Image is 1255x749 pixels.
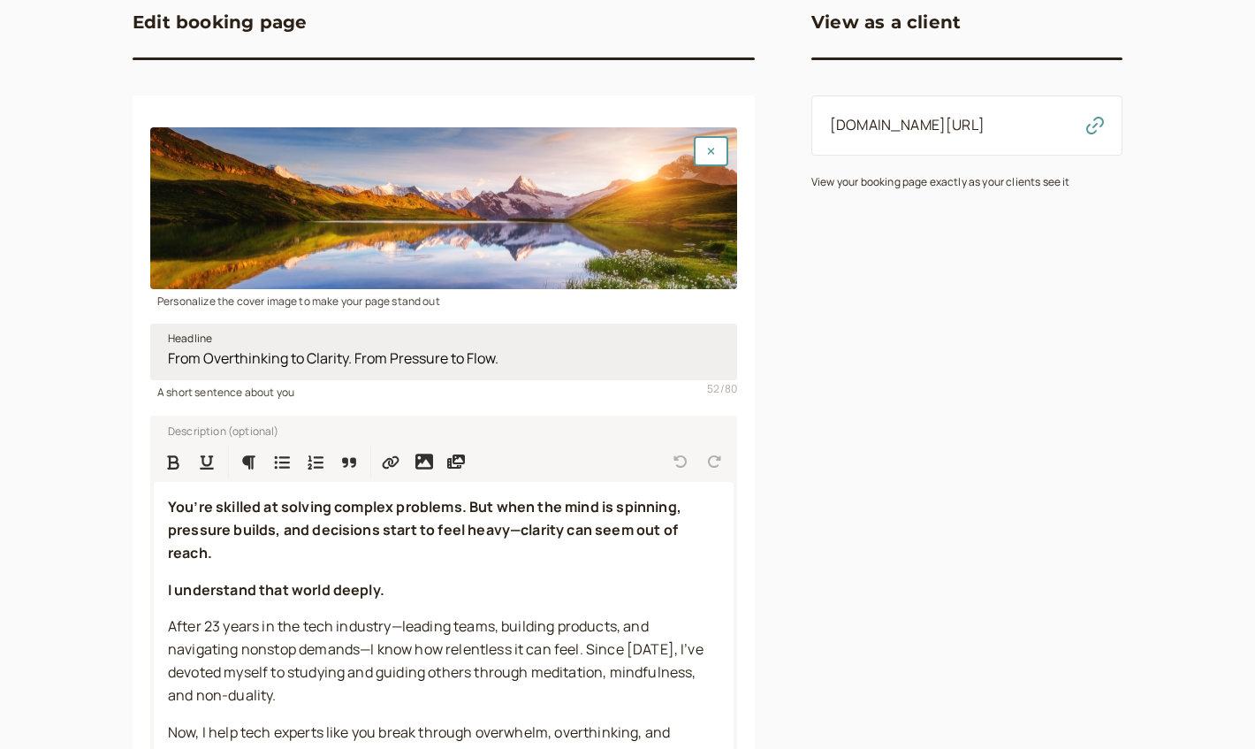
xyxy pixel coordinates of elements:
[133,8,307,36] h3: Edit booking page
[232,446,264,478] button: Formatting Options
[811,174,1069,189] small: View your booking page exactly as your clients see it
[157,446,189,478] button: Format Bold
[333,446,365,478] button: Quote
[408,446,440,478] button: Insert image
[811,8,961,36] h3: View as a client
[168,497,684,562] strong: You’re skilled at solving complex problems. But when the mind is spinning, pressure builds, and d...
[1167,664,1255,749] iframe: Chat Widget
[150,289,737,310] div: Personalize the cover image to make your page stand out
[168,580,384,600] strong: I understand that world deeply.
[665,446,696,478] button: Undo
[168,616,706,705] span: After 23 years in the tech industry—leading teams, building products, and navigating nonstop dema...
[168,330,212,348] span: Headline
[154,421,279,439] label: Description (optional)
[266,446,298,478] button: Bulleted List
[300,446,331,478] button: Numbered List
[440,446,472,478] button: Insert media
[698,446,730,478] button: Redo
[150,380,737,401] div: A short sentence about you
[830,115,985,134] a: [DOMAIN_NAME][URL]
[375,446,407,478] button: Insert Link
[694,136,728,166] button: Remove
[191,446,223,478] button: Format Underline
[150,324,737,380] input: Headline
